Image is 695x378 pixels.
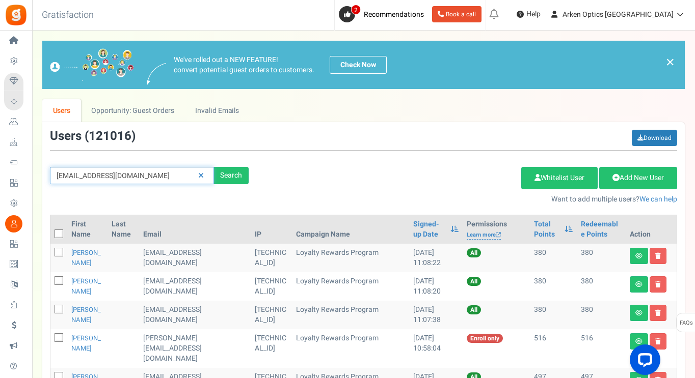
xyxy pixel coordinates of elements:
[81,99,184,122] a: Opportunity: Guest Orders
[364,9,424,20] span: Recommendations
[513,6,545,22] a: Help
[467,231,501,240] a: Learn more
[655,281,661,287] i: Delete user
[139,329,250,368] td: General
[89,127,131,145] span: 121016
[71,276,101,296] a: [PERSON_NAME]
[524,9,541,19] span: Help
[635,338,643,344] i: View details
[563,9,674,20] span: Arken Optics [GEOGRAPHIC_DATA]
[530,301,577,329] td: 380
[599,167,677,189] a: Add New User
[42,99,81,122] a: Users
[679,313,693,333] span: FAQs
[463,215,530,244] th: Permissions
[251,329,292,368] td: [TECHNICAL_ID]
[251,215,292,244] th: IP
[577,272,626,301] td: 380
[71,248,101,268] a: [PERSON_NAME]
[639,194,677,205] a: We can help
[108,215,139,244] th: Last Name
[409,301,463,329] td: [DATE] 11:07:38
[251,244,292,272] td: [TECHNICAL_ID]
[665,56,675,68] a: ×
[71,333,101,353] a: [PERSON_NAME]
[626,215,677,244] th: Action
[655,253,661,259] i: Delete user
[530,329,577,368] td: 516
[264,194,677,205] p: Want to add multiple users?
[174,55,314,75] p: We've rolled out a NEW FEATURE! convert potential guest orders to customers.
[655,338,661,344] i: Delete user
[530,272,577,301] td: 380
[139,215,250,244] th: Email
[71,305,101,325] a: [PERSON_NAME]
[139,301,250,329] td: [EMAIL_ADDRESS][DOMAIN_NAME]
[330,56,387,74] a: Check Now
[139,244,250,272] td: [EMAIL_ADDRESS][DOMAIN_NAME]
[67,215,108,244] th: First Name
[292,301,409,329] td: Loyalty Rewards Program
[530,244,577,272] td: 380
[635,310,643,316] i: View details
[50,130,136,143] h3: Users ( )
[193,167,209,185] a: Reset
[251,301,292,329] td: [TECHNICAL_ID]
[432,6,482,22] a: Book a call
[632,130,677,146] a: Download
[50,48,134,81] img: images
[409,244,463,272] td: [DATE] 11:08:22
[292,215,409,244] th: Campaign Name
[409,329,463,368] td: [DATE] 10:58:04
[50,167,214,184] input: Search by email or name
[339,6,428,22] a: 2 Recommendations
[467,334,503,343] span: Enroll only
[655,310,661,316] i: Delete user
[534,219,559,240] a: Total Points
[214,167,249,184] div: Search
[577,301,626,329] td: 380
[581,219,622,240] a: Redeemable Points
[635,253,643,259] i: View details
[292,272,409,301] td: Loyalty Rewards Program
[147,63,166,85] img: images
[251,272,292,301] td: [TECHNICAL_ID]
[467,305,481,314] span: All
[292,244,409,272] td: Loyalty Rewards Program
[467,277,481,286] span: All
[577,244,626,272] td: 380
[5,4,28,26] img: Gratisfaction
[413,219,445,240] a: Signed-up Date
[31,5,105,25] h3: Gratisfaction
[139,272,250,301] td: [EMAIL_ADDRESS][DOMAIN_NAME]
[521,167,598,189] a: Whitelist User
[635,281,643,287] i: View details
[185,99,250,122] a: Invalid Emails
[577,329,626,368] td: 516
[351,5,361,15] span: 2
[409,272,463,301] td: [DATE] 11:08:20
[467,248,481,257] span: All
[292,329,409,368] td: Loyalty Rewards Program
